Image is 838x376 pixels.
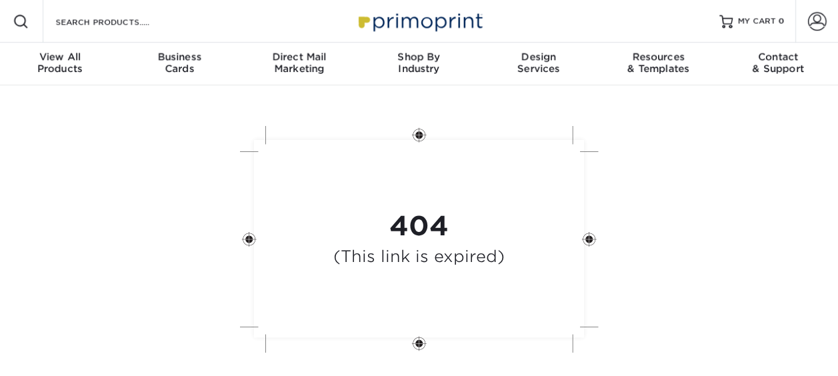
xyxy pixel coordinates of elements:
span: Shop By [359,51,479,63]
div: Industry [359,51,479,75]
a: Direct MailMarketing [239,43,359,85]
input: SEARCH PRODUCTS..... [54,13,184,29]
a: Shop ByIndustry [359,43,479,85]
div: Services [479,51,599,75]
img: Primoprint [353,7,486,35]
div: Cards [120,51,240,75]
span: 0 [779,17,785,26]
span: Contact [718,51,838,63]
a: Contact& Support [718,43,838,85]
span: Direct Mail [239,51,359,63]
a: Resources& Templates [599,43,719,85]
span: Resources [599,51,719,63]
div: & Support [718,51,838,75]
a: BusinessCards [120,43,240,85]
a: DesignServices [479,43,599,85]
h4: (This link is expired) [333,247,505,267]
strong: 404 [389,210,449,242]
div: & Templates [599,51,719,75]
span: Business [120,51,240,63]
span: MY CART [738,16,776,27]
span: Design [479,51,599,63]
div: Marketing [239,51,359,75]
